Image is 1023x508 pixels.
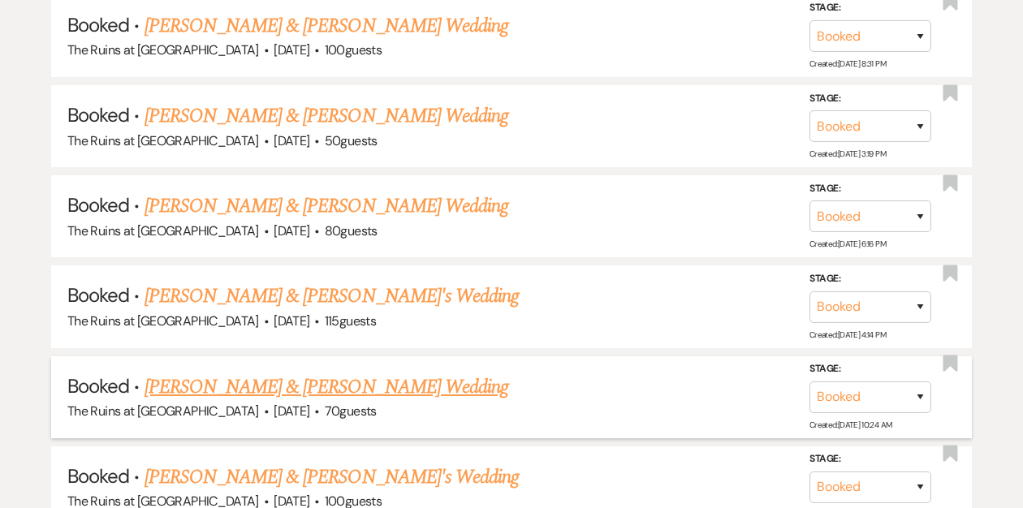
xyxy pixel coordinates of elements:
span: The Ruins at [GEOGRAPHIC_DATA] [67,41,259,58]
span: [DATE] [274,132,309,149]
a: [PERSON_NAME] & [PERSON_NAME] Wedding [145,192,508,221]
span: Booked [67,373,129,398]
span: Created: [DATE] 8:31 PM [809,58,886,69]
span: [DATE] [274,41,309,58]
label: Stage: [809,90,931,108]
span: The Ruins at [GEOGRAPHIC_DATA] [67,132,259,149]
label: Stage: [809,450,931,468]
span: Created: [DATE] 6:16 PM [809,239,886,249]
span: Booked [67,282,129,308]
span: 100 guests [325,41,382,58]
span: Created: [DATE] 4:14 PM [809,329,886,339]
label: Stage: [809,180,931,198]
a: [PERSON_NAME] & [PERSON_NAME]'s Wedding [145,463,520,492]
a: [PERSON_NAME] & [PERSON_NAME] Wedding [145,11,508,41]
span: [DATE] [274,403,309,420]
span: Created: [DATE] 3:19 PM [809,149,886,159]
span: The Ruins at [GEOGRAPHIC_DATA] [67,222,259,239]
span: The Ruins at [GEOGRAPHIC_DATA] [67,403,259,420]
span: Booked [67,192,129,217]
a: [PERSON_NAME] & [PERSON_NAME] Wedding [145,372,508,402]
span: 115 guests [325,312,376,329]
span: [DATE] [274,222,309,239]
span: 70 guests [325,403,377,420]
span: Booked [67,12,129,37]
span: Booked [67,463,129,489]
span: 50 guests [325,132,378,149]
span: The Ruins at [GEOGRAPHIC_DATA] [67,312,259,329]
span: [DATE] [274,312,309,329]
label: Stage: [809,360,931,378]
a: [PERSON_NAME] & [PERSON_NAME]'s Wedding [145,282,520,311]
span: Booked [67,102,129,127]
span: Created: [DATE] 10:24 AM [809,420,891,430]
span: 80 guests [325,222,378,239]
a: [PERSON_NAME] & [PERSON_NAME] Wedding [145,101,508,131]
label: Stage: [809,270,931,288]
